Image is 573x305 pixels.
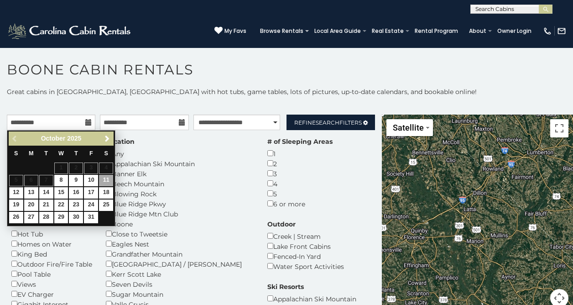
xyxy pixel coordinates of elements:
[84,212,98,223] a: 31
[24,212,38,223] a: 27
[286,115,375,130] a: RefineSearchFilters
[104,135,111,142] span: Next
[106,137,135,146] label: Location
[41,135,66,142] span: October
[106,269,254,279] div: Kerr Scott Lake
[106,148,254,158] div: Any
[267,168,333,179] div: 3
[9,212,23,223] a: 26
[24,187,38,199] a: 13
[89,150,93,157] span: Friday
[255,25,308,37] a: Browse Rentals
[29,150,34,157] span: Monday
[39,200,53,211] a: 21
[69,187,83,199] a: 16
[550,119,568,137] button: Toggle fullscreen view
[39,212,53,223] a: 28
[69,200,83,211] a: 23
[54,212,68,223] a: 29
[106,229,254,239] div: Close to Tweetsie
[493,25,536,37] a: Owner Login
[267,189,333,199] div: 5
[106,209,254,219] div: Blue Ridge Mtn Club
[69,175,83,186] a: 9
[104,150,108,157] span: Saturday
[84,200,98,211] a: 24
[67,135,81,142] span: 2025
[101,133,113,144] a: Next
[214,26,246,36] a: My Favs
[11,229,92,239] div: Hot Tub
[14,150,18,157] span: Sunday
[11,289,92,299] div: EV Charger
[54,175,68,186] a: 8
[557,26,566,36] img: mail-regular-white.png
[106,239,254,249] div: Eagles Nest
[11,269,92,279] div: Pool Table
[464,25,491,37] a: About
[267,261,344,271] div: Water Sport Activities
[69,212,83,223] a: 30
[410,25,463,37] a: Rental Program
[11,249,92,259] div: King Bed
[106,279,254,289] div: Seven Devils
[99,187,113,199] a: 18
[99,175,113,186] a: 11
[294,119,362,126] span: Refine Filters
[99,200,113,211] a: 25
[267,148,333,158] div: 1
[9,187,23,199] a: 12
[267,179,333,189] div: 4
[39,187,53,199] a: 14
[224,27,246,35] span: My Favs
[106,189,254,199] div: Blowing Rock
[11,279,92,289] div: Views
[24,200,38,211] a: 20
[267,231,344,241] div: Creek | Stream
[58,150,64,157] span: Wednesday
[106,168,254,179] div: Banner Elk
[267,294,356,304] div: Appalachian Ski Mountain
[7,22,133,40] img: White-1-2.png
[106,289,254,299] div: Sugar Mountain
[267,241,344,251] div: Lake Front Cabins
[316,119,339,126] span: Search
[367,25,408,37] a: Real Estate
[267,199,333,209] div: 6 or more
[11,239,92,249] div: Homes on Water
[267,158,333,168] div: 2
[54,187,68,199] a: 15
[386,119,433,136] button: Change map style
[106,179,254,189] div: Beech Mountain
[106,249,254,259] div: Grandfather Mountain
[267,137,333,146] label: # of Sleeping Areas
[106,219,254,229] div: Boone
[11,259,92,269] div: Outdoor Fire/Fire Table
[310,25,365,37] a: Local Area Guide
[543,26,552,36] img: phone-regular-white.png
[54,200,68,211] a: 22
[44,150,48,157] span: Tuesday
[106,199,254,209] div: Blue Ridge Pkwy
[84,187,98,199] a: 17
[106,259,254,269] div: [GEOGRAPHIC_DATA] / [PERSON_NAME]
[9,200,23,211] a: 19
[106,158,254,168] div: Appalachian Ski Mountain
[393,123,424,132] span: Satellite
[84,175,98,186] a: 10
[74,150,78,157] span: Thursday
[267,251,344,261] div: Fenced-In Yard
[267,282,304,291] label: Ski Resorts
[267,220,296,229] label: Outdoor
